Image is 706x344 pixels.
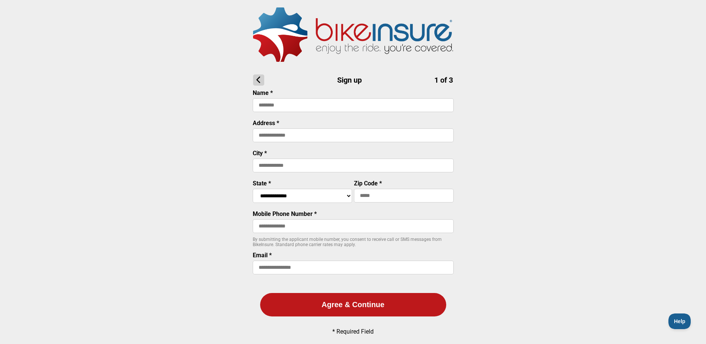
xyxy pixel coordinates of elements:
label: Zip Code * [354,180,382,187]
iframe: Toggle Customer Support [668,313,691,329]
label: State * [253,180,271,187]
label: Name * [253,89,273,96]
span: 1 of 3 [434,76,453,85]
label: Email * [253,252,272,259]
label: Address * [253,120,279,127]
p: By submitting the applicant mobile number, you consent to receive call or SMS messages from BikeI... [253,237,454,247]
label: Mobile Phone Number * [253,210,317,217]
h1: Sign up [253,74,453,86]
button: Agree & Continue [260,293,446,316]
label: City * [253,150,267,157]
p: * Required Field [332,328,374,335]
